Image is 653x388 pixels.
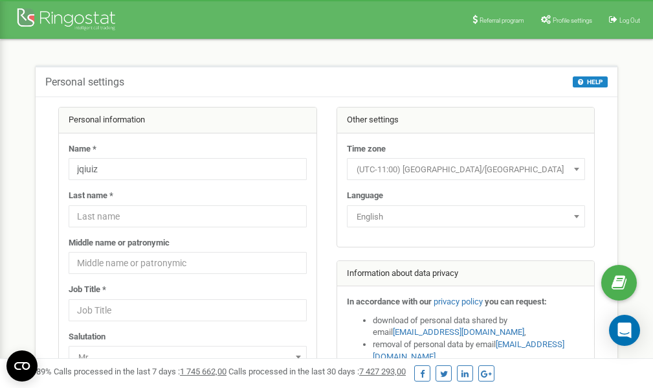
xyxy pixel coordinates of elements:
[69,237,170,249] label: Middle name or patronymic
[59,108,316,133] div: Personal information
[347,158,585,180] span: (UTC-11:00) Pacific/Midway
[351,161,581,179] span: (UTC-11:00) Pacific/Midway
[69,331,105,343] label: Salutation
[69,346,307,368] span: Mr.
[619,17,640,24] span: Log Out
[485,297,547,306] strong: you can request:
[54,367,227,376] span: Calls processed in the last 7 days :
[393,327,524,337] a: [EMAIL_ADDRESS][DOMAIN_NAME]
[69,299,307,321] input: Job Title
[347,205,585,227] span: English
[69,205,307,227] input: Last name
[434,297,483,306] a: privacy policy
[347,143,386,155] label: Time zone
[573,76,608,87] button: HELP
[373,339,585,363] li: removal of personal data by email ,
[6,350,38,382] button: Open CMP widget
[73,348,302,367] span: Mr.
[69,158,307,180] input: Name
[69,190,113,202] label: Last name *
[69,143,96,155] label: Name *
[69,252,307,274] input: Middle name or patronymic
[609,315,640,346] div: Open Intercom Messenger
[69,284,106,296] label: Job Title *
[359,367,406,376] u: 7 427 293,00
[553,17,592,24] span: Profile settings
[45,76,124,88] h5: Personal settings
[337,108,595,133] div: Other settings
[180,367,227,376] u: 1 745 662,00
[228,367,406,376] span: Calls processed in the last 30 days :
[480,17,524,24] span: Referral program
[337,261,595,287] div: Information about data privacy
[347,297,432,306] strong: In accordance with our
[373,315,585,339] li: download of personal data shared by email ,
[351,208,581,226] span: English
[347,190,383,202] label: Language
